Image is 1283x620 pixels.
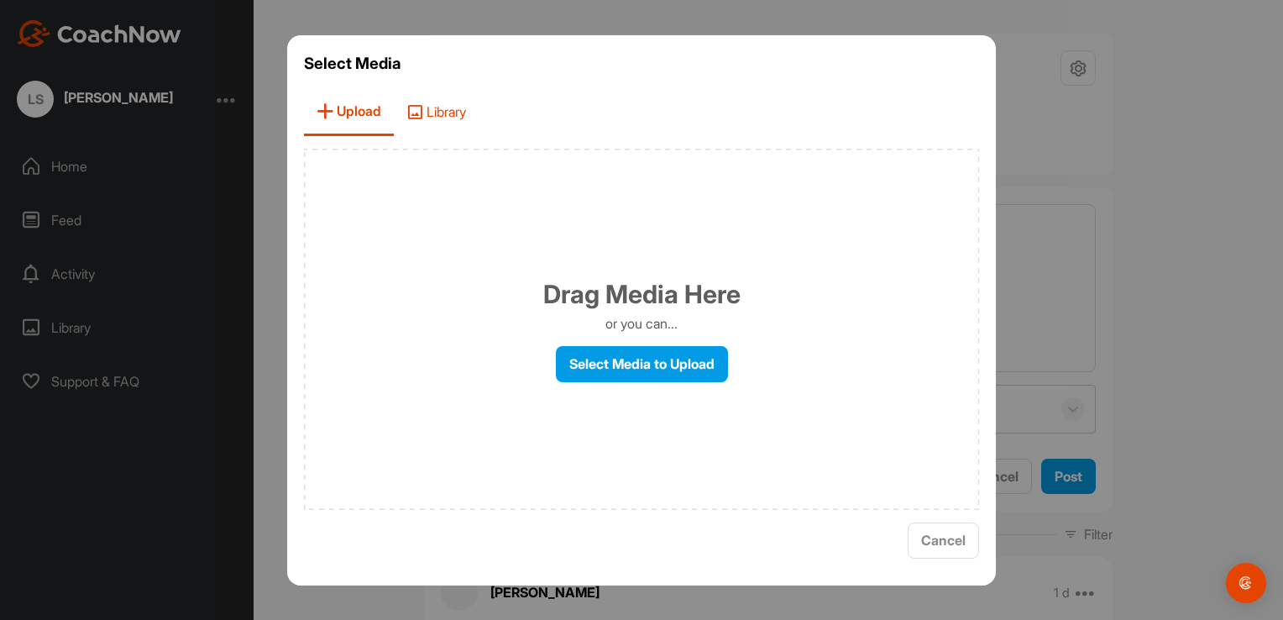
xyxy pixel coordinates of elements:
[304,88,394,136] span: Upload
[304,52,979,76] h3: Select Media
[394,88,479,136] span: Library
[1226,563,1266,603] div: Open Intercom Messenger
[908,523,979,559] button: Cancel
[543,276,741,313] h1: Drag Media Here
[605,313,678,334] p: or you can...
[556,346,728,382] label: Select Media to Upload
[921,532,966,549] span: Cancel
